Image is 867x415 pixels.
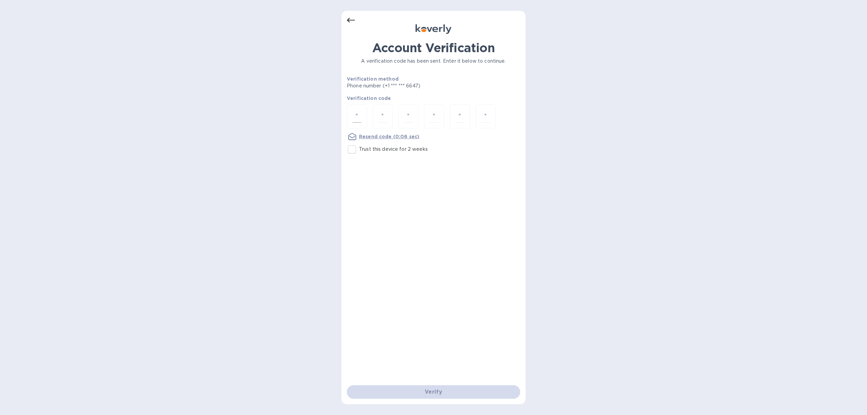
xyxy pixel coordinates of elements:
h1: Account Verification [347,41,520,55]
p: Verification code [347,95,520,102]
p: A verification code has been sent. Enter it below to continue. [347,58,520,65]
p: Trust this device for 2 weeks [359,146,428,153]
b: Verification method [347,76,399,82]
u: Resend code (0:06 sec) [359,134,419,139]
p: Phone number (+1 *** *** 6647) [347,82,472,89]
